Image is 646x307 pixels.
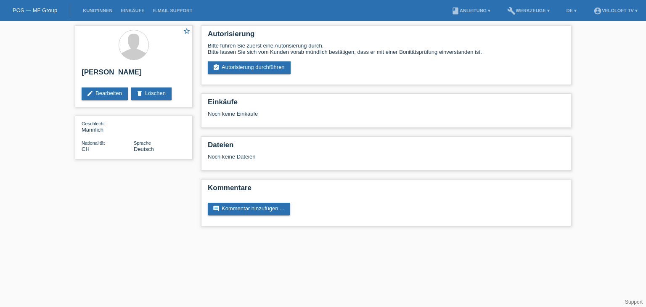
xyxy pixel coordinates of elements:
[562,8,581,13] a: DE ▾
[82,87,128,100] a: editBearbeiten
[208,141,564,153] h2: Dateien
[507,7,516,15] i: build
[208,98,564,111] h2: Einkäufe
[87,90,93,97] i: edit
[213,205,220,212] i: comment
[116,8,148,13] a: Einkäufe
[82,68,186,81] h2: [PERSON_NAME]
[593,7,602,15] i: account_circle
[625,299,643,305] a: Support
[208,42,564,55] div: Bitte führen Sie zuerst eine Autorisierung durch. Bitte lassen Sie sich vom Kunden vorab mündlich...
[589,8,642,13] a: account_circleVeloLoft TV ▾
[82,140,105,146] span: Nationalität
[82,120,134,133] div: Männlich
[208,153,465,160] div: Noch keine Dateien
[213,64,220,71] i: assignment_turned_in
[13,7,57,13] a: POS — MF Group
[136,90,143,97] i: delete
[183,27,191,35] i: star_border
[503,8,554,13] a: buildWerkzeuge ▾
[208,184,564,196] h2: Kommentare
[134,146,154,152] span: Deutsch
[79,8,116,13] a: Kund*innen
[447,8,495,13] a: bookAnleitung ▾
[451,7,460,15] i: book
[134,140,151,146] span: Sprache
[82,146,90,152] span: Schweiz
[149,8,197,13] a: E-Mail Support
[208,30,564,42] h2: Autorisierung
[208,203,290,215] a: commentKommentar hinzufügen ...
[82,121,105,126] span: Geschlecht
[208,111,564,123] div: Noch keine Einkäufe
[131,87,172,100] a: deleteLöschen
[183,27,191,36] a: star_border
[208,61,291,74] a: assignment_turned_inAutorisierung durchführen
